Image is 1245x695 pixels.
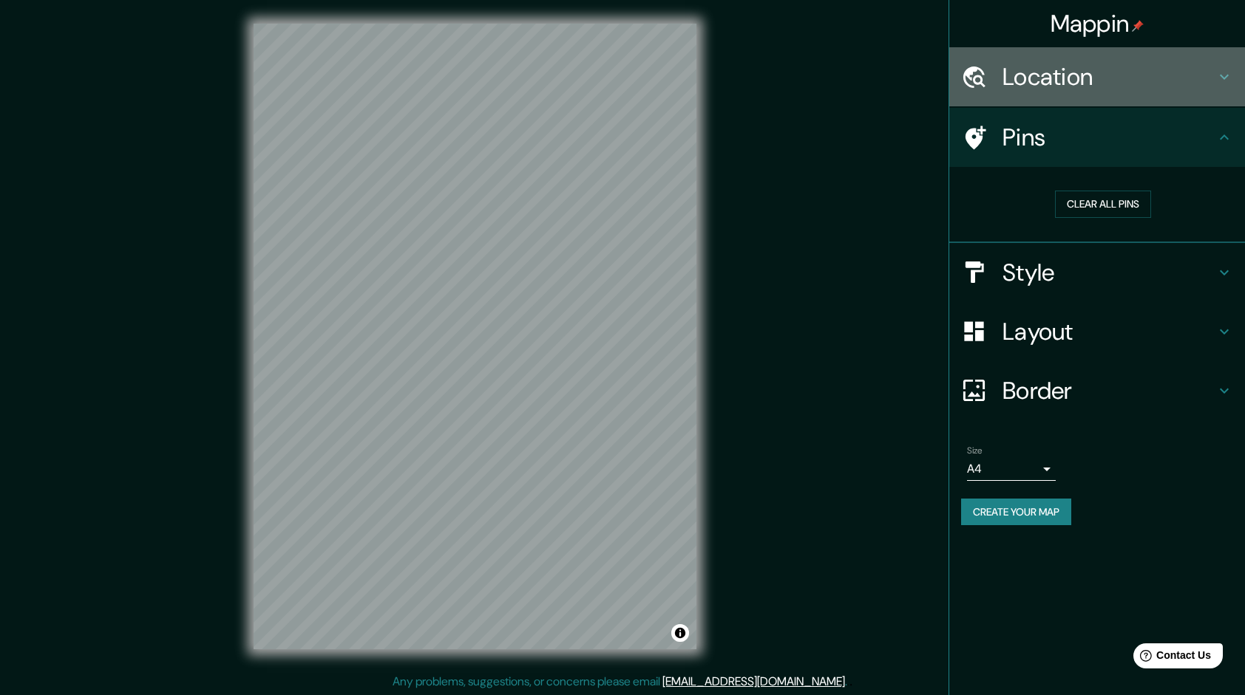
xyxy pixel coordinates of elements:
[662,674,845,689] a: [EMAIL_ADDRESS][DOMAIN_NAME]
[1055,191,1151,218] button: Clear all pins
[949,243,1245,302] div: Style
[967,457,1056,481] div: A4
[961,499,1071,526] button: Create your map
[1003,62,1215,92] h4: Location
[949,302,1245,361] div: Layout
[1132,20,1144,32] img: pin-icon.png
[671,624,689,642] button: Toggle attribution
[393,673,847,691] p: Any problems, suggestions, or concerns please email .
[1003,258,1215,287] h4: Style
[949,108,1245,167] div: Pins
[254,24,696,649] canvas: Map
[949,47,1245,106] div: Location
[1051,9,1144,38] h4: Mappin
[1003,123,1215,152] h4: Pins
[967,444,983,456] label: Size
[1113,637,1229,679] iframe: Help widget launcher
[1003,376,1215,405] h4: Border
[847,673,849,691] div: .
[1003,317,1215,346] h4: Layout
[949,361,1245,420] div: Border
[849,673,852,691] div: .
